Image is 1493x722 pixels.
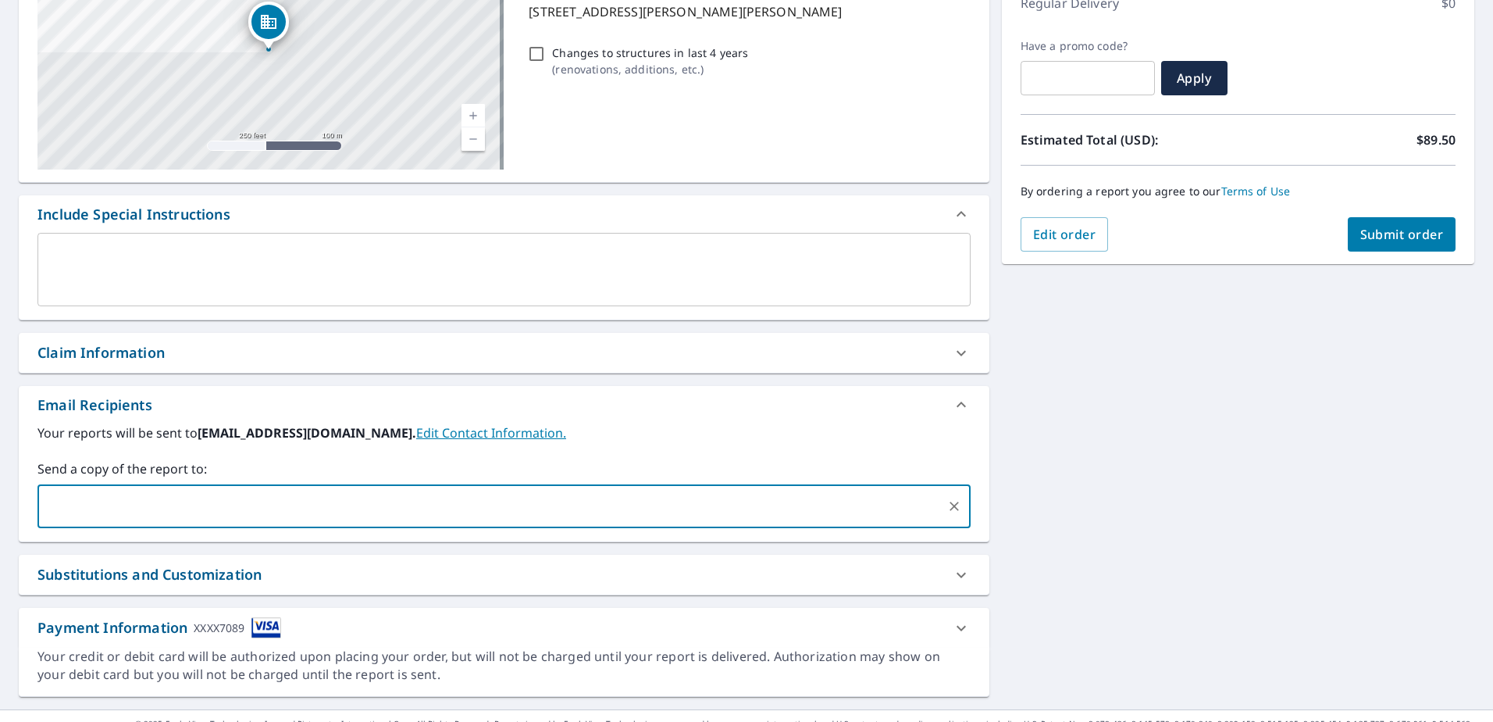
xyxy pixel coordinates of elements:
[1021,39,1155,53] label: Have a promo code?
[37,459,971,478] label: Send a copy of the report to:
[529,2,964,21] p: [STREET_ADDRESS][PERSON_NAME][PERSON_NAME]
[37,424,971,442] label: Your reports will be sent to
[19,333,989,373] div: Claim Information
[461,127,485,151] a: Current Level 17, Zoom Out
[1021,184,1456,198] p: By ordering a report you agree to our
[1161,61,1228,95] button: Apply
[37,648,971,684] div: Your credit or debit card will be authorized upon placing your order, but will not be charged unt...
[198,424,416,441] b: [EMAIL_ADDRESS][DOMAIN_NAME].
[37,617,281,638] div: Payment Information
[1021,217,1109,252] button: Edit order
[37,342,165,363] div: Claim Information
[552,61,748,77] p: ( renovations, additions, etc. )
[19,195,989,233] div: Include Special Instructions
[1416,130,1456,149] p: $89.50
[1021,130,1238,149] p: Estimated Total (USD):
[416,424,566,441] a: EditContactInfo
[194,617,244,638] div: XXXX7089
[19,555,989,595] div: Substitutions and Customization
[251,617,281,638] img: cardImage
[1360,226,1444,243] span: Submit order
[461,104,485,127] a: Current Level 17, Zoom In
[37,564,262,585] div: Substitutions and Customization
[19,386,989,424] div: Email Recipients
[19,608,989,648] div: Payment InformationXXXX7089cardImage
[1174,70,1215,87] span: Apply
[248,2,289,50] div: Dropped pin, building 1, Commercial property, 200 Ralph Darden Memorial Pkwy Baldwin, LA 70514
[1221,184,1291,198] a: Terms of Use
[943,495,965,517] button: Clear
[37,395,152,416] div: Email Recipients
[1033,226,1096,243] span: Edit order
[37,204,230,225] div: Include Special Instructions
[1348,217,1456,252] button: Submit order
[552,45,748,61] p: Changes to structures in last 4 years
